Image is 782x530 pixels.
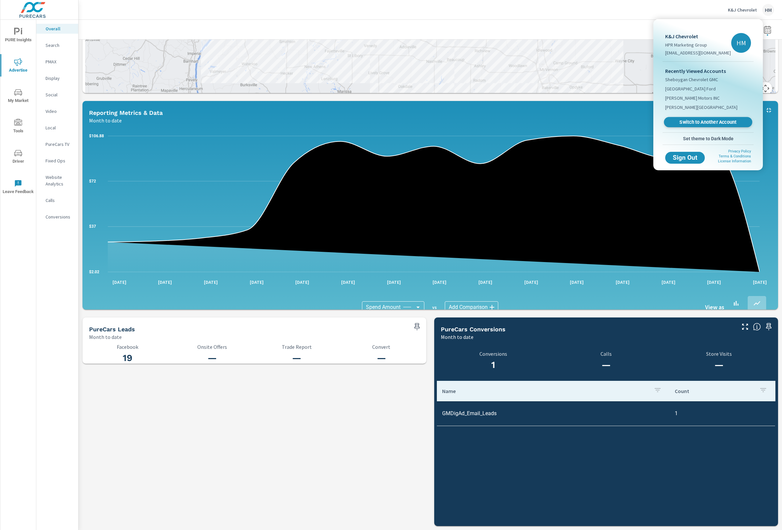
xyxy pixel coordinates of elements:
span: [PERSON_NAME] Motors INC [665,95,720,101]
a: Privacy Policy [728,149,751,153]
a: Switch to Another Account [664,117,752,127]
button: Sign Out [665,152,705,164]
button: Set theme to Dark Mode [663,133,754,145]
span: Set theme to Dark Mode [665,136,751,142]
span: Sheboygan Chevrolet GMC [665,76,718,83]
p: HPR Marketing Group [665,42,731,48]
div: HM [731,33,751,53]
span: Sign Out [670,155,700,161]
p: Recently Viewed Accounts [665,67,751,75]
a: License Information [718,159,751,163]
span: [GEOGRAPHIC_DATA] Ford [665,85,716,92]
span: [PERSON_NAME][GEOGRAPHIC_DATA] [665,104,737,111]
span: Switch to Another Account [668,119,748,125]
a: Terms & Conditions [719,154,751,158]
p: [EMAIL_ADDRESS][DOMAIN_NAME] [665,50,731,56]
p: K&J Chevrolet [665,32,731,40]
